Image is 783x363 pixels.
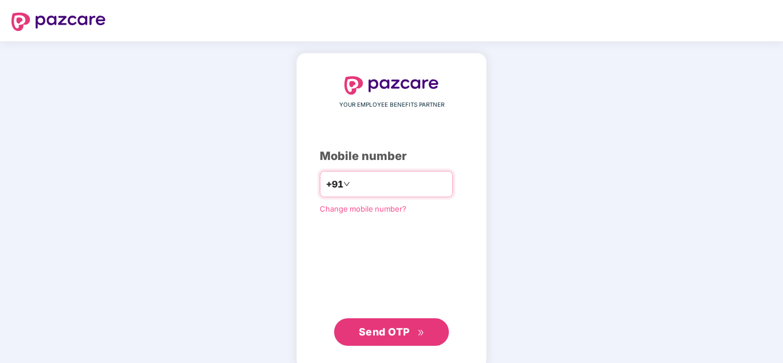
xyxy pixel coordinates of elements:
span: +91 [326,177,343,192]
button: Send OTPdouble-right [334,318,449,346]
a: Change mobile number? [320,204,406,213]
span: Send OTP [359,326,410,338]
div: Mobile number [320,147,463,165]
span: double-right [417,329,425,337]
span: down [343,181,350,188]
img: logo [11,13,106,31]
img: logo [344,76,439,95]
span: YOUR EMPLOYEE BENEFITS PARTNER [339,100,444,110]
